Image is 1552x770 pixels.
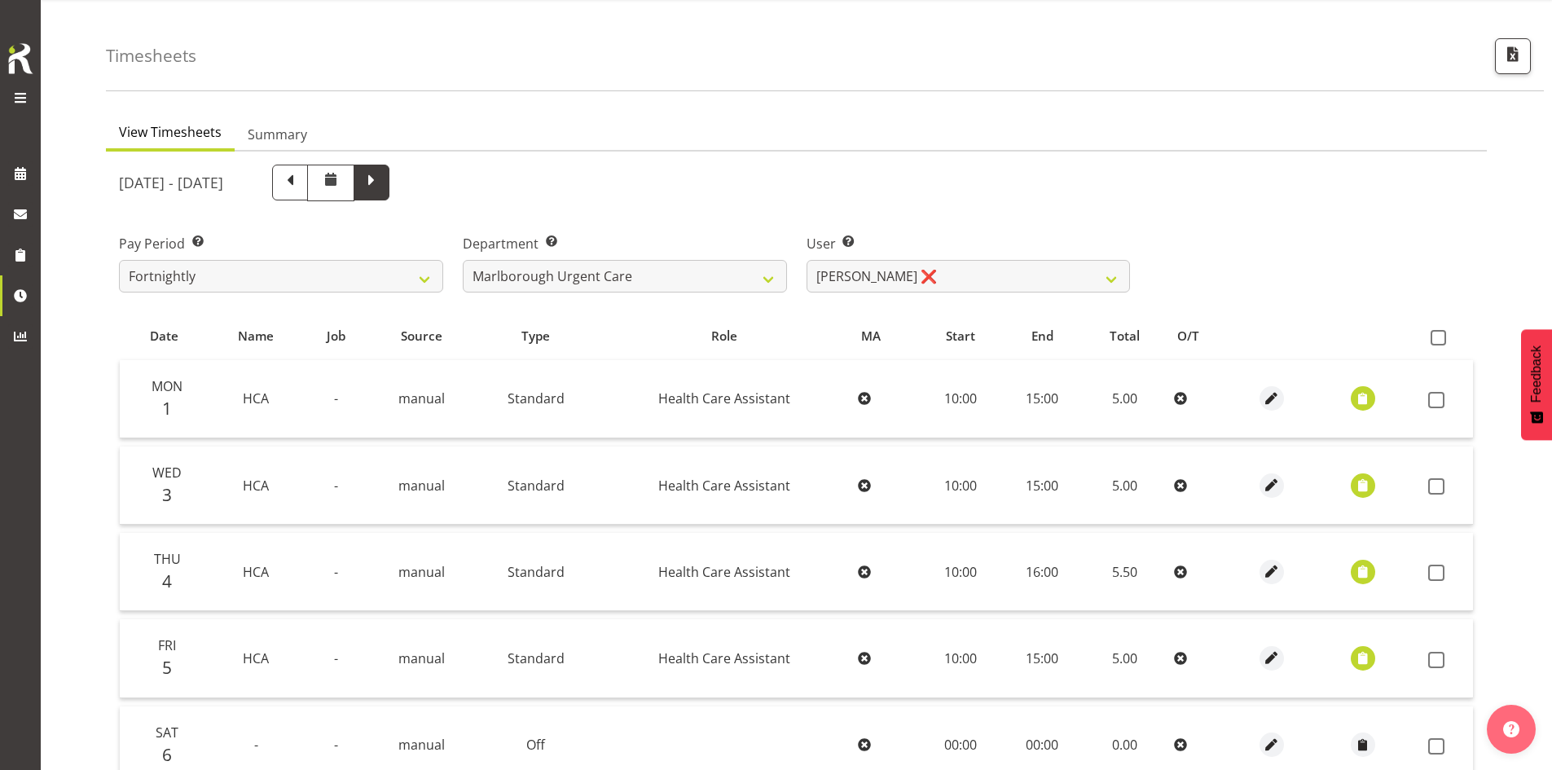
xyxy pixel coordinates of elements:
label: User [807,234,1131,253]
div: Job [313,327,359,345]
td: 10:00 [918,447,1002,525]
span: - [334,477,338,495]
img: help-xxl-2.png [1503,721,1519,737]
td: 15:00 [1002,619,1082,697]
div: Start [928,327,993,345]
span: - [254,736,258,754]
span: HCA [243,649,269,667]
button: Feedback - Show survey [1521,329,1552,440]
div: MA [861,327,909,345]
span: manual [398,736,445,754]
span: manual [398,649,445,667]
span: 4 [162,570,172,592]
div: End [1012,327,1073,345]
div: Total [1092,327,1159,345]
td: 5.00 [1082,447,1167,525]
span: - [334,736,338,754]
span: - [334,389,338,407]
h5: [DATE] - [DATE] [119,174,223,191]
span: Feedback [1529,345,1544,403]
span: Health Care Assistant [658,389,790,407]
span: 6 [162,743,172,766]
span: View Timesheets [119,122,222,142]
td: Standard [474,447,597,525]
label: Pay Period [119,234,443,253]
span: manual [398,477,445,495]
span: 3 [162,483,172,506]
span: Wed [152,464,182,482]
td: Standard [474,533,597,611]
span: Fri [158,636,176,654]
span: HCA [243,389,269,407]
label: Department [463,234,787,253]
td: 5.50 [1082,533,1167,611]
td: Standard [474,360,597,438]
span: Summary [248,125,307,144]
span: manual [398,563,445,581]
span: HCA [243,477,269,495]
div: O/T [1177,327,1229,345]
span: HCA [243,563,269,581]
td: 10:00 [918,533,1002,611]
span: - [334,649,338,667]
td: 5.00 [1082,360,1167,438]
div: Name [218,327,294,345]
td: Standard [474,619,597,697]
button: Export CSV [1495,38,1531,74]
span: Mon [152,377,182,395]
span: 1 [162,397,172,420]
span: 5 [162,656,172,679]
span: Thu [154,550,181,568]
span: Sat [156,724,178,741]
span: Health Care Assistant [658,477,790,495]
span: Health Care Assistant [658,649,790,667]
span: - [334,563,338,581]
div: Date [129,327,199,345]
span: manual [398,389,445,407]
img: Rosterit icon logo [4,41,37,77]
td: 10:00 [918,360,1002,438]
div: Type [484,327,588,345]
td: 16:00 [1002,533,1082,611]
td: 5.00 [1082,619,1167,697]
span: Health Care Assistant [658,563,790,581]
td: 15:00 [1002,360,1082,438]
div: Role [607,327,842,345]
td: 10:00 [918,619,1002,697]
div: Source [378,327,465,345]
h4: Timesheets [106,46,196,65]
td: 15:00 [1002,447,1082,525]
